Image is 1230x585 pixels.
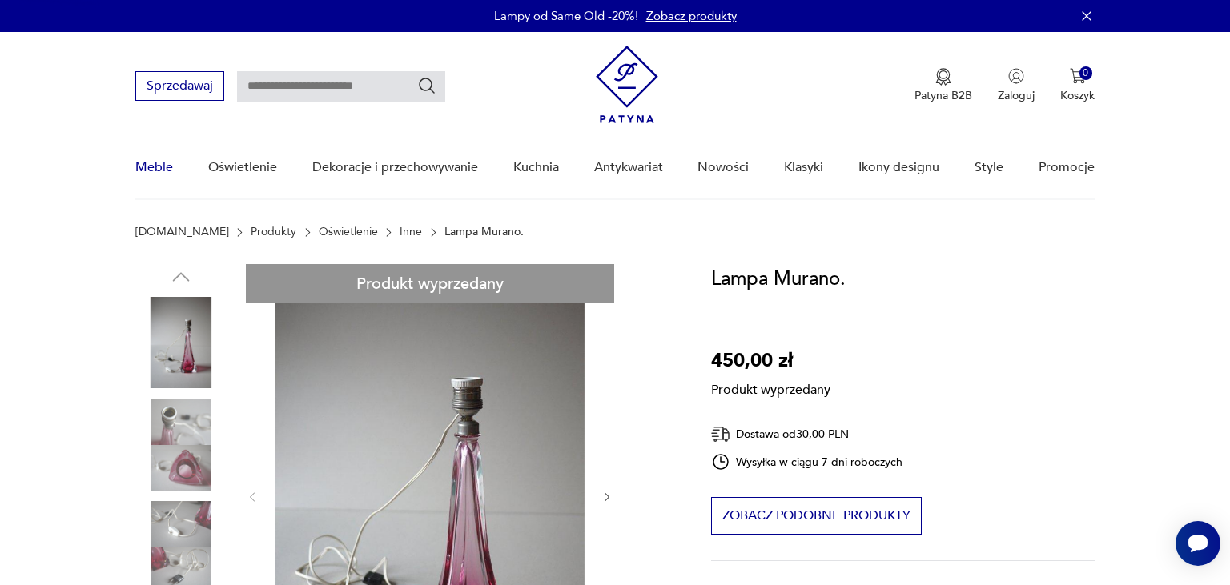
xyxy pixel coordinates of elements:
[646,8,737,24] a: Zobacz produkty
[914,68,972,103] button: Patyna B2B
[319,226,378,238] a: Oświetlenie
[914,68,972,103] a: Ikona medaluPatyna B2B
[711,424,730,444] img: Ikona dostawy
[697,137,749,198] a: Nowości
[417,76,436,95] button: Szukaj
[135,226,229,238] a: [DOMAIN_NAME]
[135,71,224,101] button: Sprzedawaj
[711,376,830,399] p: Produkt wyprzedany
[596,46,658,123] img: Patyna - sklep z meblami i dekoracjami vintage
[711,264,846,295] h1: Lampa Murano.
[594,137,663,198] a: Antykwariat
[858,137,939,198] a: Ikony designu
[312,137,478,198] a: Dekoracje i przechowywanie
[998,68,1035,103] button: Zaloguj
[711,346,830,376] p: 450,00 zł
[444,226,524,238] p: Lampa Murano.
[711,452,903,471] div: Wysyłka w ciągu 7 dni roboczych
[1039,137,1095,198] a: Promocje
[208,137,277,198] a: Oświetlenie
[914,88,972,103] p: Patyna B2B
[251,226,296,238] a: Produkty
[1060,88,1095,103] p: Koszyk
[513,137,559,198] a: Kuchnia
[135,82,224,93] a: Sprzedawaj
[1070,68,1086,84] img: Ikona koszyka
[1008,68,1024,84] img: Ikonka użytkownika
[135,137,173,198] a: Meble
[711,497,922,535] button: Zobacz podobne produkty
[1176,521,1220,566] iframe: Smartsupp widget button
[494,8,638,24] p: Lampy od Same Old -20%!
[998,88,1035,103] p: Zaloguj
[1079,66,1093,80] div: 0
[935,68,951,86] img: Ikona medalu
[1060,68,1095,103] button: 0Koszyk
[400,226,422,238] a: Inne
[711,424,903,444] div: Dostawa od 30,00 PLN
[784,137,823,198] a: Klasyki
[975,137,1003,198] a: Style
